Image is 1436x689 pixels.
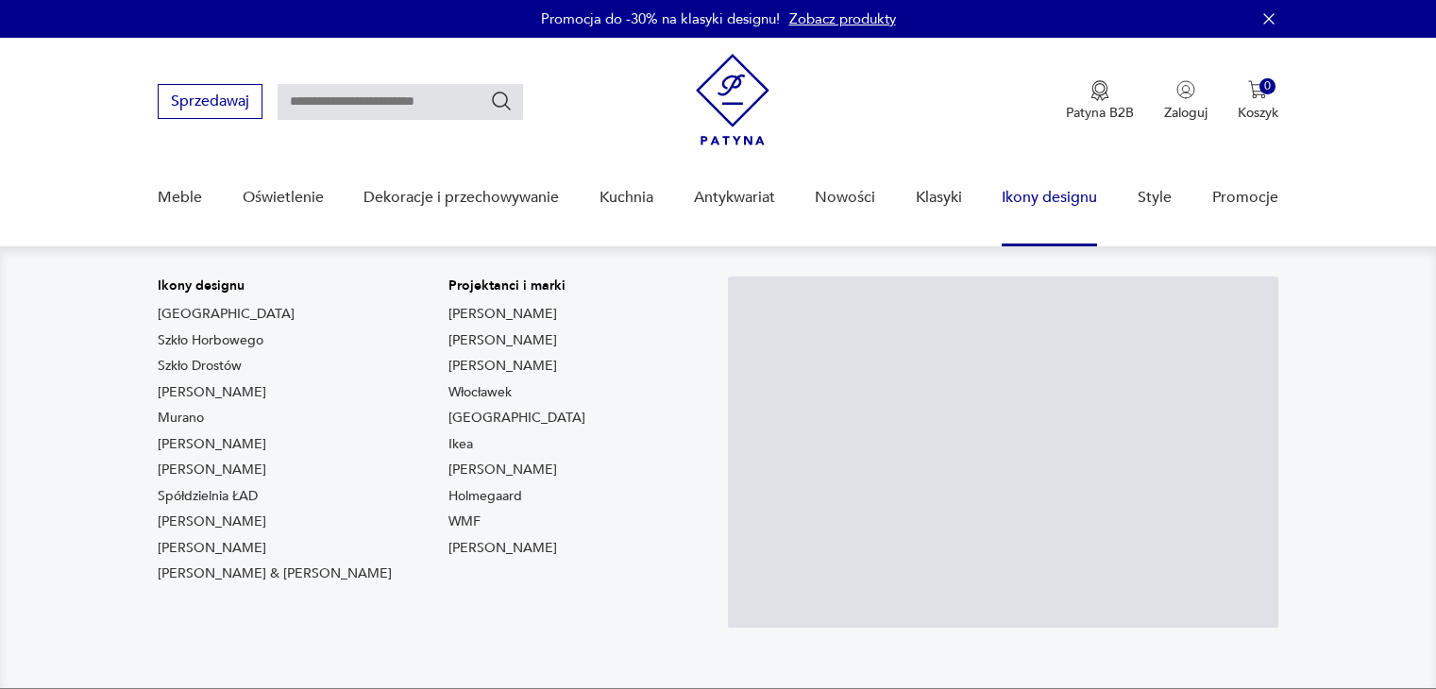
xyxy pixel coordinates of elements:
[448,435,473,454] a: Ikea
[1066,80,1134,122] a: Ikona medaluPatyna B2B
[448,277,585,295] p: Projektanci i marki
[694,161,775,234] a: Antykwariat
[158,539,266,558] a: [PERSON_NAME]
[158,305,295,324] a: [GEOGRAPHIC_DATA]
[1259,78,1276,94] div: 0
[1066,80,1134,122] button: Patyna B2B
[600,161,653,234] a: Kuchnia
[1164,104,1208,122] p: Zaloguj
[448,409,585,428] a: [GEOGRAPHIC_DATA]
[158,435,266,454] a: [PERSON_NAME]
[158,96,262,109] a: Sprzedawaj
[448,461,557,479] a: [PERSON_NAME]
[243,161,324,234] a: Oświetlenie
[1138,161,1172,234] a: Style
[1090,80,1109,101] img: Ikona medalu
[916,161,962,234] a: Klasyki
[158,383,266,402] a: [PERSON_NAME]
[158,409,204,428] a: Murano
[448,383,512,402] a: Włocławek
[158,461,266,479] a: [PERSON_NAME]
[1238,104,1278,122] p: Koszyk
[1164,80,1208,122] button: Zaloguj
[1238,80,1278,122] button: 0Koszyk
[363,161,559,234] a: Dekoracje i przechowywanie
[541,9,780,28] p: Promocja do -30% na klasyki designu!
[448,305,557,324] a: [PERSON_NAME]
[1212,161,1278,234] a: Promocje
[158,277,392,295] p: Ikony designu
[1066,104,1134,122] p: Patyna B2B
[789,9,896,28] a: Zobacz produkty
[158,487,258,506] a: Spółdzielnia ŁAD
[448,357,557,376] a: [PERSON_NAME]
[696,54,769,145] img: Patyna - sklep z meblami i dekoracjami vintage
[1248,80,1267,99] img: Ikona koszyka
[448,539,557,558] a: [PERSON_NAME]
[1002,161,1097,234] a: Ikony designu
[490,90,513,112] button: Szukaj
[815,161,875,234] a: Nowości
[448,487,522,506] a: Holmegaard
[158,331,263,350] a: Szkło Horbowego
[158,564,392,583] a: [PERSON_NAME] & [PERSON_NAME]
[158,357,242,376] a: Szkło Drostów
[1176,80,1195,99] img: Ikonka użytkownika
[448,331,557,350] a: [PERSON_NAME]
[158,161,202,234] a: Meble
[158,84,262,119] button: Sprzedawaj
[448,513,481,531] a: WMF
[158,513,266,531] a: [PERSON_NAME]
